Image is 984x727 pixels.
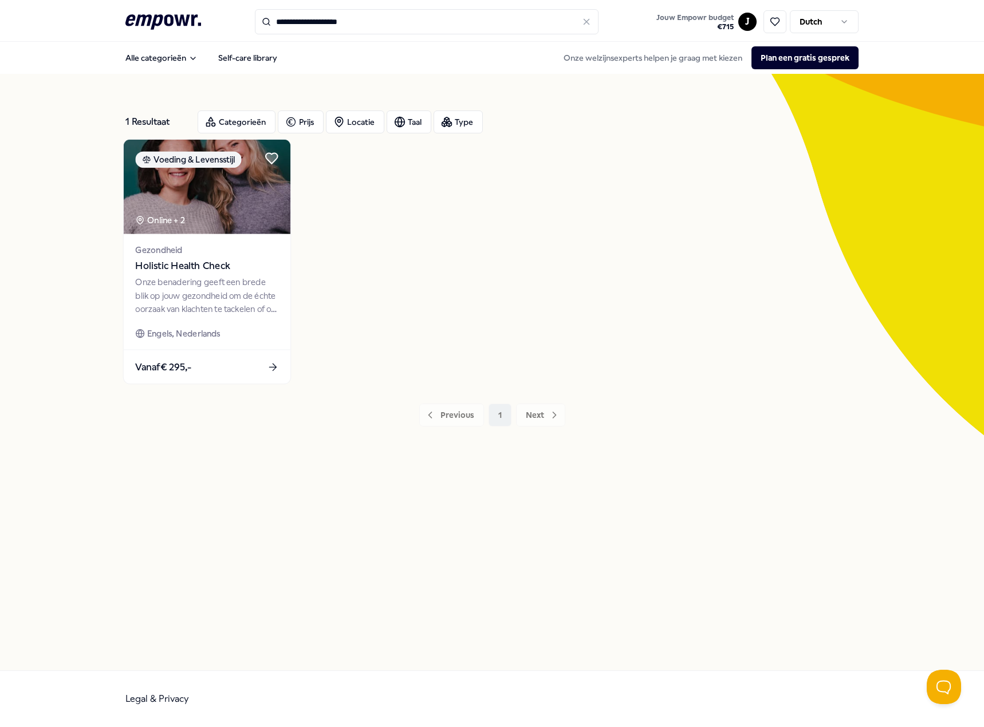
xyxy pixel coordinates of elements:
[135,259,278,274] span: Holistic Health Check
[209,46,286,69] a: Self-care library
[135,276,278,315] div: Onze benadering geeft een brede blik op jouw gezondheid om de échte oorzaak van klachten te tacke...
[125,693,189,704] a: Legal & Privacy
[147,327,221,340] span: Engels, Nederlands
[123,139,292,385] a: package imageVoeding & LevensstijlOnline + 2GezondheidHolistic Health CheckOnze benadering geeft ...
[927,670,961,704] iframe: Help Scout Beacon - Open
[738,13,757,31] button: J
[278,110,324,133] button: Prijs
[554,46,859,69] div: Onze welzijnsexperts helpen je graag met kiezen
[135,214,185,227] div: Online + 2
[326,110,384,133] button: Locatie
[387,110,431,133] button: Taal
[135,359,191,374] span: Vanaf € 295,-
[116,46,207,69] button: Alle categorieën
[434,110,483,133] button: Type
[116,46,286,69] nav: Main
[255,9,599,34] input: Search for products, categories or subcategories
[135,151,241,168] div: Voeding & Levensstijl
[751,46,859,69] button: Plan een gratis gesprek
[198,110,275,133] button: Categorieën
[656,22,734,31] span: € 715
[654,11,736,34] button: Jouw Empowr budget€715
[656,13,734,22] span: Jouw Empowr budget
[652,10,738,34] a: Jouw Empowr budget€715
[124,140,290,234] img: package image
[125,110,188,133] div: 1 Resultaat
[135,243,278,256] span: Gezondheid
